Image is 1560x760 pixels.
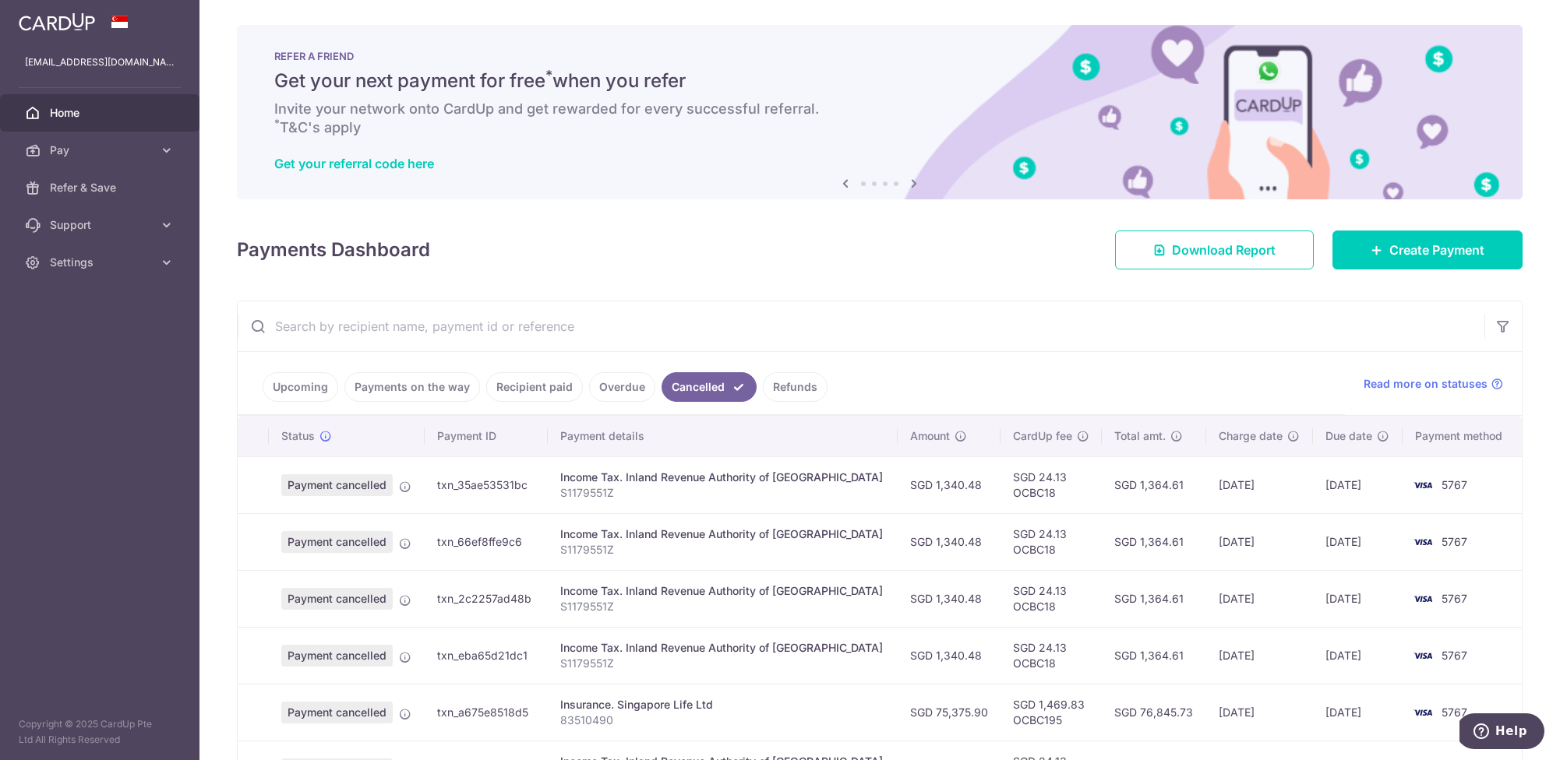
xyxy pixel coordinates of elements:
[1332,230,1523,269] a: Create Payment
[281,428,315,444] span: Status
[25,55,175,70] p: [EMAIL_ADDRESS][DOMAIN_NAME]
[1407,476,1438,494] img: Bank Card
[50,105,153,121] span: Home
[1102,513,1206,570] td: SGD 1,364.61
[1313,456,1403,513] td: [DATE]
[237,236,430,264] h4: Payments Dashboard
[281,474,393,496] span: Payment cancelled
[263,372,338,402] a: Upcoming
[1364,376,1503,392] a: Read more on statuses
[1115,230,1314,269] a: Download Report
[1442,592,1467,605] span: 5767
[898,456,1001,513] td: SGD 1,340.48
[560,656,885,671] p: S1179551Z
[1459,713,1544,752] iframe: Opens a widget where you can find more information
[1313,570,1403,627] td: [DATE]
[1389,241,1484,259] span: Create Payment
[1001,456,1102,513] td: SGD 24.13 OCBC18
[1313,513,1403,570] td: [DATE]
[50,217,153,233] span: Support
[1442,535,1467,548] span: 5767
[662,372,757,402] a: Cancelled
[1364,376,1488,392] span: Read more on statuses
[1219,428,1283,444] span: Charge date
[1001,684,1102,741] td: SGD 1,469.83 OCBC195
[281,645,393,667] span: Payment cancelled
[1206,627,1313,684] td: [DATE]
[1442,705,1467,719] span: 5767
[281,531,393,553] span: Payment cancelled
[1102,570,1206,627] td: SGD 1,364.61
[237,25,1523,199] img: RAF banner
[281,702,393,723] span: Payment cancelled
[486,372,583,402] a: Recipient paid
[238,301,1484,351] input: Search by recipient name, payment id or reference
[344,372,480,402] a: Payments on the way
[560,712,885,728] p: 83510490
[1172,241,1276,259] span: Download Report
[1407,589,1438,608] img: Bank Card
[1114,428,1166,444] span: Total amt.
[1313,684,1403,741] td: [DATE]
[1102,627,1206,684] td: SGD 1,364.61
[1206,456,1313,513] td: [DATE]
[910,428,950,444] span: Amount
[1407,646,1438,665] img: Bank Card
[898,570,1001,627] td: SGD 1,340.48
[274,156,434,171] a: Get your referral code here
[560,542,885,558] p: S1179551Z
[589,372,655,402] a: Overdue
[1001,627,1102,684] td: SGD 24.13 OCBC18
[560,599,885,614] p: S1179551Z
[548,416,898,456] th: Payment details
[50,180,153,195] span: Refer & Save
[274,50,1485,62] p: REFER A FRIEND
[425,456,548,513] td: txn_35ae53531bc
[1102,456,1206,513] td: SGD 1,364.61
[1407,703,1438,722] img: Bank Card
[1001,570,1102,627] td: SGD 24.13 OCBC18
[898,513,1001,570] td: SGD 1,340.48
[425,570,548,627] td: txn_2c2257ad48b
[1206,684,1313,741] td: [DATE]
[425,416,548,456] th: Payment ID
[763,372,828,402] a: Refunds
[1013,428,1072,444] span: CardUp fee
[1313,627,1403,684] td: [DATE]
[560,640,885,656] div: Income Tax. Inland Revenue Authority of [GEOGRAPHIC_DATA]
[560,485,885,501] p: S1179551Z
[1325,428,1372,444] span: Due date
[1102,684,1206,741] td: SGD 76,845.73
[898,684,1001,741] td: SGD 75,375.90
[1403,416,1522,456] th: Payment method
[1442,478,1467,491] span: 5767
[560,470,885,485] div: Income Tax. Inland Revenue Authority of [GEOGRAPHIC_DATA]
[281,588,393,610] span: Payment cancelled
[898,627,1001,684] td: SGD 1,340.48
[19,12,95,31] img: CardUp
[50,255,153,270] span: Settings
[425,684,548,741] td: txn_a675e8518d5
[425,627,548,684] td: txn_eba65d21dc1
[1407,533,1438,551] img: Bank Card
[1206,513,1313,570] td: [DATE]
[560,583,885,599] div: Income Tax. Inland Revenue Authority of [GEOGRAPHIC_DATA]
[50,142,153,158] span: Pay
[1206,570,1313,627] td: [DATE]
[560,697,885,712] div: Insurance. Singapore Life Ltd
[560,526,885,542] div: Income Tax. Inland Revenue Authority of [GEOGRAPHIC_DATA]
[274,100,1485,137] h6: Invite your network onto CardUp and get rewarded for every successful referral. T&C's apply
[1001,513,1102,570] td: SGD 24.13 OCBC18
[274,69,1485,93] h5: Get your next payment for free when you refer
[1442,649,1467,662] span: 5767
[425,513,548,570] td: txn_66ef8ffe9c6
